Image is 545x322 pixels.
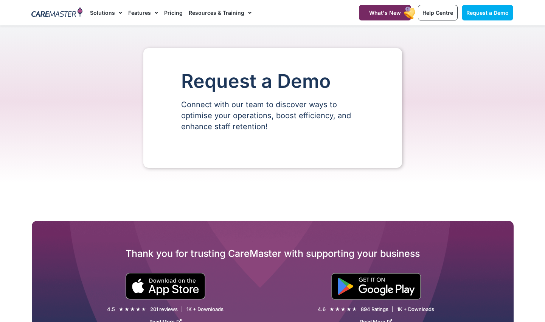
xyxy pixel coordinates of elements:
[31,7,82,19] img: CareMaster Logo
[418,5,458,20] a: Help Centre
[361,306,434,313] div: 894 Ratings | 1K + Downloads
[32,247,514,259] h2: Thank you for trusting CareMaster with supporting your business
[329,305,334,313] i: ★
[369,9,401,16] span: What's New
[331,273,421,300] img: "Get is on" Black Google play button.
[130,305,135,313] i: ★
[422,9,453,16] span: Help Centre
[119,305,124,313] i: ★
[359,5,411,20] a: What's New
[125,273,206,300] img: small black download on the apple app store button.
[352,305,357,313] i: ★
[181,99,364,132] p: Connect with our team to discover ways to optimise your operations, boost efficiency, and enhance...
[346,305,351,313] i: ★
[329,305,357,313] div: 4.6/5
[124,305,129,313] i: ★
[318,306,326,313] div: 4.6
[466,9,509,16] span: Request a Demo
[141,305,146,313] i: ★
[181,71,364,92] h1: Request a Demo
[341,305,346,313] i: ★
[462,5,513,20] a: Request a Demo
[119,305,146,313] div: 4.5/5
[136,305,141,313] i: ★
[335,305,340,313] i: ★
[107,306,115,313] div: 4.5
[150,306,224,313] div: 201 reviews | 1K + Downloads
